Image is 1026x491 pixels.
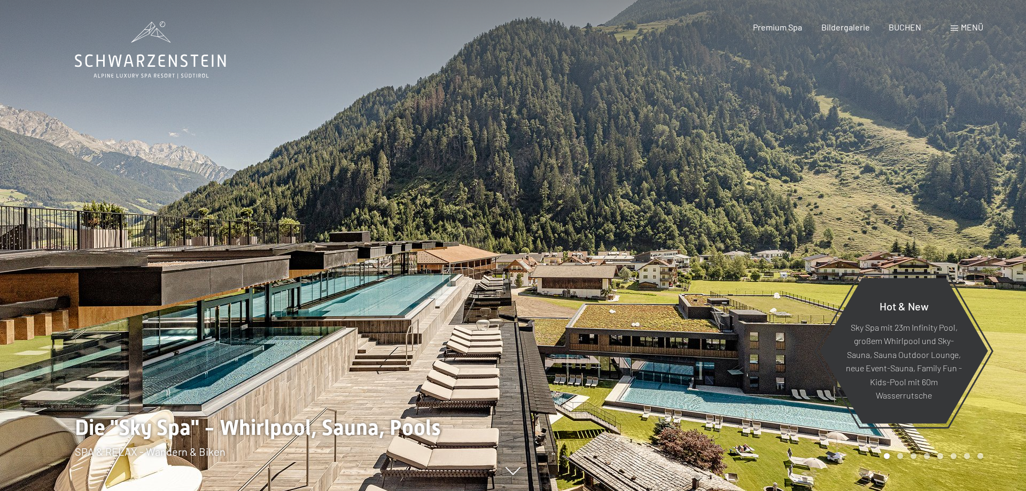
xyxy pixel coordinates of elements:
a: Bildergalerie [821,22,870,32]
span: Menü [961,22,983,32]
div: Carousel Page 1 (Current Slide) [884,453,890,459]
a: Premium Spa [753,22,802,32]
a: BUCHEN [889,22,921,32]
div: Carousel Page 2 [897,453,903,459]
span: Hot & New [880,299,929,312]
div: Carousel Page 6 [951,453,957,459]
div: Carousel Page 3 [911,453,916,459]
div: Carousel Page 5 [937,453,943,459]
div: Carousel Page 7 [964,453,970,459]
div: Carousel Page 8 [977,453,983,459]
div: Carousel Page 4 [924,453,930,459]
p: Sky Spa mit 23m Infinity Pool, großem Whirlpool und Sky-Sauna, Sauna Outdoor Lounge, neue Event-S... [846,320,962,402]
a: Hot & New Sky Spa mit 23m Infinity Pool, großem Whirlpool und Sky-Sauna, Sauna Outdoor Lounge, ne... [819,277,989,424]
div: Carousel Pagination [880,453,983,459]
